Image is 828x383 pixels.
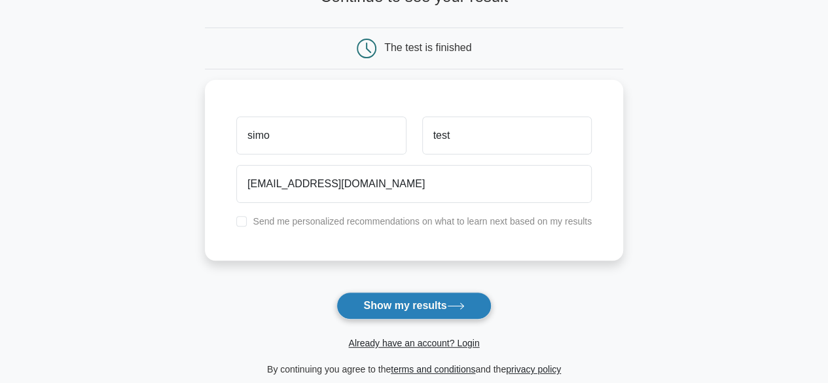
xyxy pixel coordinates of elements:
[236,117,406,155] input: First name
[336,292,491,319] button: Show my results
[197,361,631,377] div: By continuing you agree to the and the
[506,364,561,374] a: privacy policy
[253,216,592,227] label: Send me personalized recommendations on what to learn next based on my results
[422,117,592,155] input: Last name
[391,364,475,374] a: terms and conditions
[384,42,471,53] div: The test is finished
[348,338,479,348] a: Already have an account? Login
[236,165,592,203] input: Email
